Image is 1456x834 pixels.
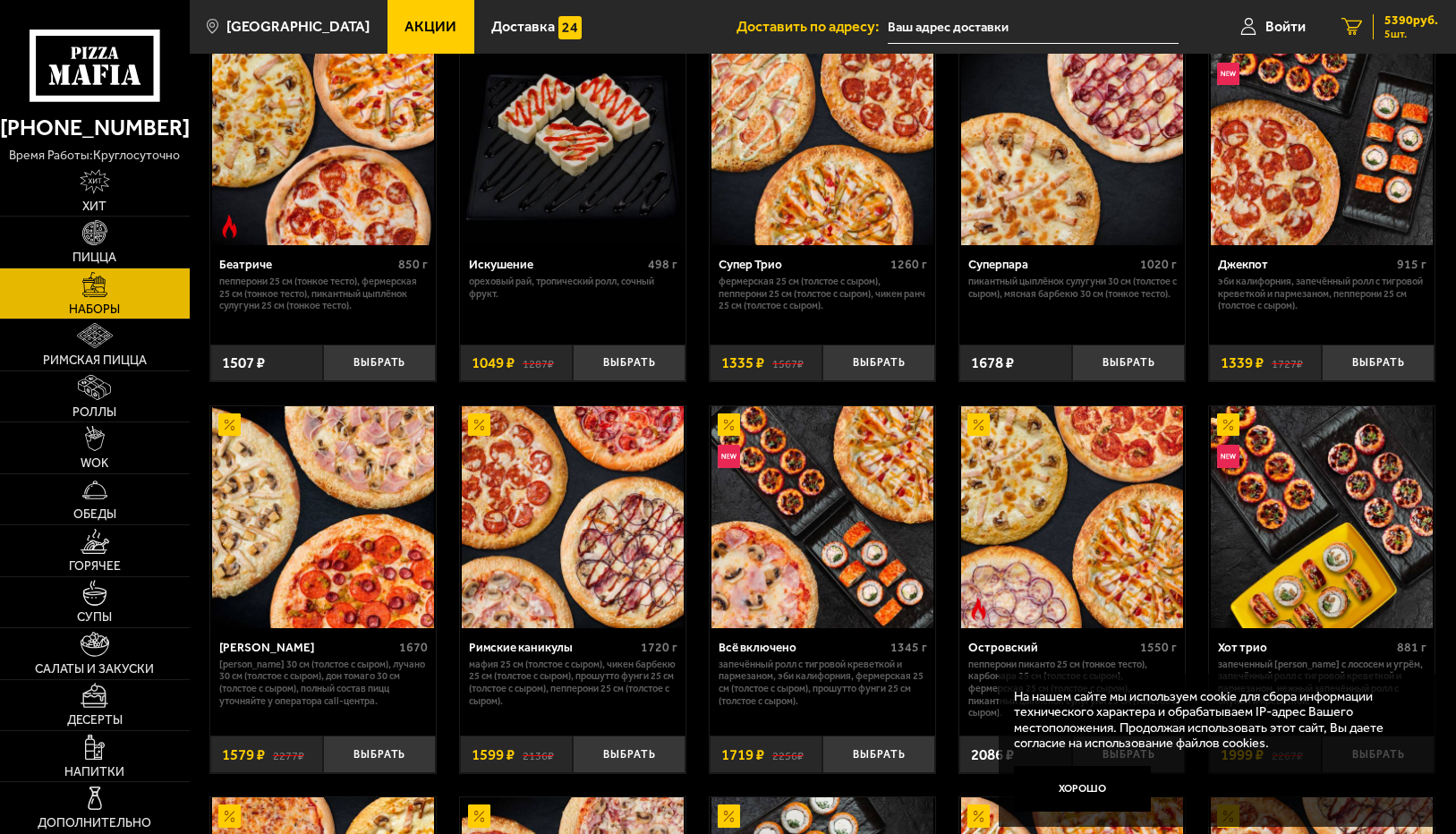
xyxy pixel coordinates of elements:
[1322,345,1435,382] button: Выбрать
[959,23,1185,245] a: АкционныйСуперпара
[573,736,685,773] button: Выбрать
[1014,766,1151,812] button: Хорошо
[67,714,123,727] span: Десерты
[462,406,684,628] img: Римские каникулы
[469,640,636,654] div: Римские каникулы
[210,23,436,245] a: АкционныйОстрое блюдоБеатриче
[1014,689,1409,752] p: На нашем сайте мы используем cookie для сбора информации технического характера и обрабатываем IP...
[1218,640,1392,654] div: Хот трио
[1218,659,1426,707] p: Запеченный [PERSON_NAME] с лососем и угрём, Запечённый ролл с тигровой креветкой и пармезаном, Не...
[38,817,151,830] span: Дополнительно
[822,345,935,382] button: Выбрать
[1209,23,1435,245] a: АкционныйНовинкаДжекпот
[558,16,581,38] img: 15daf4d41897b9f0e9f617042186c801.svg
[967,804,990,827] img: Акционный
[1209,406,1435,628] a: АкционныйНовинкаХот трио
[469,659,677,707] p: Мафия 25 см (толстое с сыром), Чикен Барбекю 25 см (толстое с сыром), Прошутто Фунги 25 см (толст...
[399,640,428,655] span: 1670
[72,406,116,419] span: Роллы
[468,804,490,827] img: Акционный
[1140,640,1177,655] span: 1550 г
[721,747,764,762] span: 1719 ₽
[226,20,370,34] span: [GEOGRAPHIC_DATA]
[210,406,436,628] a: АкционныйХет Трик
[822,736,935,773] button: Выбрать
[73,508,116,521] span: Обеды
[523,355,554,370] s: 1287 ₽
[737,20,888,34] span: Доставить по адресу:
[491,20,555,34] span: Доставка
[968,276,1177,300] p: Пикантный цыплёнок сулугуни 30 см (толстое с сыром), Мясная Барбекю 30 см (тонкое тесто).
[1072,345,1185,382] button: Выбрать
[218,804,241,827] img: Акционный
[1384,14,1438,27] span: 5390 руб.
[469,257,643,271] div: Искушение
[1272,355,1303,370] s: 1727 ₽
[710,406,935,628] a: АкционныйНовинкаВсё включено
[1140,257,1177,272] span: 1020 г
[968,257,1136,271] div: Суперпара
[1221,355,1264,370] span: 1339 ₽
[472,747,515,762] span: 1599 ₽
[719,257,886,271] div: Супер Трио
[1218,276,1426,312] p: Эби Калифорния, Запечённый ролл с тигровой креветкой и пармезаном, Пепперони 25 см (толстое с сыр...
[1217,413,1239,436] img: Акционный
[69,303,120,316] span: Наборы
[718,445,740,467] img: Новинка
[710,23,935,245] a: АкционныйСупер Трио
[323,736,436,773] button: Выбрать
[323,345,436,382] button: Выбрать
[460,406,685,628] a: АкционныйРимские каникулы
[721,355,764,370] span: 1335 ₽
[719,276,927,312] p: Фермерская 25 см (толстое с сыром), Пепперони 25 см (толстое с сыром), Чикен Ранч 25 см (толстое ...
[468,413,490,436] img: Акционный
[472,355,515,370] span: 1049 ₽
[219,257,394,271] div: Беатриче
[77,611,112,624] span: Супы
[43,354,147,367] span: Римская пицца
[711,23,933,245] img: Супер Трио
[641,640,677,655] span: 1720 г
[648,257,677,272] span: 498 г
[718,804,740,827] img: Акционный
[1397,640,1426,655] span: 881 г
[218,413,241,436] img: Акционный
[718,413,740,436] img: Акционный
[971,747,1014,762] span: 2086 ₽
[222,355,265,370] span: 1507 ₽
[64,766,124,779] span: Напитки
[82,200,106,213] span: Хит
[967,413,990,436] img: Акционный
[573,345,685,382] button: Выбрать
[967,598,990,620] img: Острое блюдо
[273,747,304,762] s: 2277 ₽
[1218,257,1392,271] div: Джекпот
[219,640,395,654] div: [PERSON_NAME]
[81,457,108,470] span: WOK
[1265,20,1306,34] span: Войти
[460,23,685,245] a: АкционныйИскушение
[959,406,1185,628] a: АкционныйОстрое блюдоОстровский
[212,23,434,245] img: Беатриче
[1384,29,1438,39] span: 5 шт.
[968,640,1136,654] div: Островский
[404,20,456,34] span: Акции
[1217,63,1239,85] img: Новинка
[35,663,154,676] span: Салаты и закуски
[72,251,116,264] span: Пицца
[971,355,1014,370] span: 1678 ₽
[719,640,886,654] div: Всё включено
[968,659,1177,719] p: Пепперони Пиканто 25 см (тонкое тесто), Карбонара 25 см (толстое с сыром), Фермерская 25 см (толс...
[222,747,265,762] span: 1579 ₽
[1211,406,1433,628] img: Хот трио
[523,747,554,762] s: 2136 ₽
[398,257,428,272] span: 850 г
[888,11,1179,44] input: Ваш адрес доставки
[1217,445,1239,467] img: Новинка
[1211,23,1433,245] img: Джекпот
[890,640,927,655] span: 1345 г
[469,276,677,300] p: Ореховый рай, Тропический ролл, Сочный фрукт.
[711,406,933,628] img: Всё включено
[719,659,927,707] p: Запечённый ролл с тигровой креветкой и пармезаном, Эби Калифорния, Фермерская 25 см (толстое с сы...
[69,560,121,573] span: Горячее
